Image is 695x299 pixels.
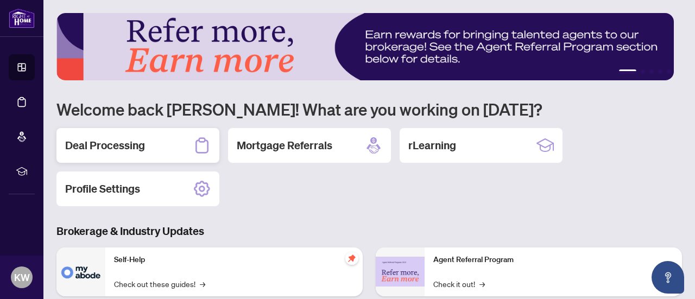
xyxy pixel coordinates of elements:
img: Agent Referral Program [376,257,425,287]
button: 2 [641,69,645,74]
p: Agent Referral Program [433,254,673,266]
button: 4 [658,69,662,74]
span: KW [14,270,30,285]
h2: Profile Settings [65,181,140,196]
img: logo [9,8,35,28]
button: 3 [649,69,654,74]
button: Open asap [652,261,684,294]
p: Self-Help [114,254,354,266]
h3: Brokerage & Industry Updates [56,224,682,239]
a: Check it out!→ [433,278,485,290]
span: → [200,278,205,290]
h2: rLearning [408,138,456,153]
h2: Mortgage Referrals [237,138,332,153]
button: 5 [667,69,671,74]
span: → [479,278,485,290]
h1: Welcome back [PERSON_NAME]! What are you working on [DATE]? [56,99,682,119]
button: 1 [619,69,636,74]
img: Self-Help [56,247,105,296]
h2: Deal Processing [65,138,145,153]
img: Slide 0 [56,13,674,80]
span: pushpin [345,252,358,265]
a: Check out these guides!→ [114,278,205,290]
